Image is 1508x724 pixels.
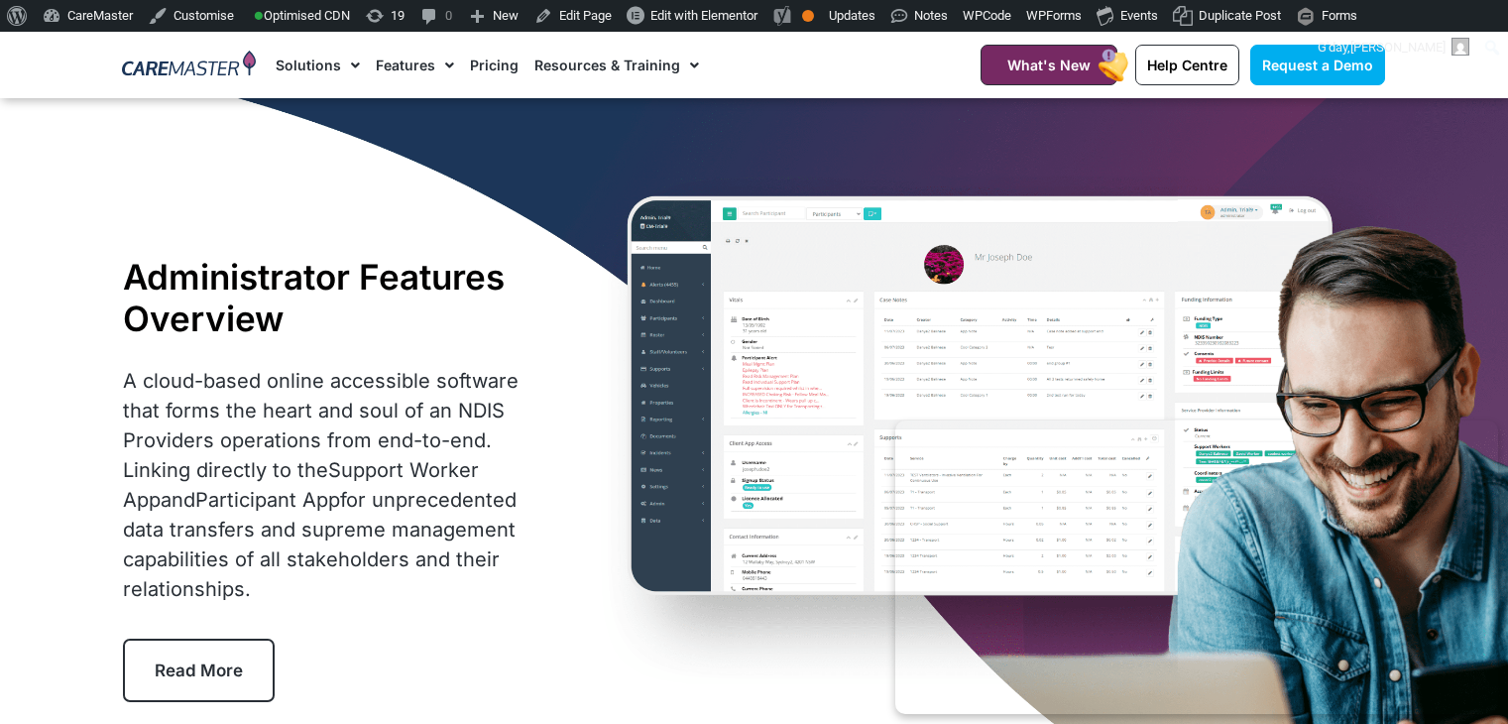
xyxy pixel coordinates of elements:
nav: Menu [276,32,932,98]
a: G'day, [1311,32,1477,63]
a: Solutions [276,32,360,98]
div: OK [802,10,814,22]
a: Resources & Training [534,32,699,98]
span: [PERSON_NAME] [1350,40,1446,55]
a: Help Centre [1135,45,1239,85]
iframe: Popup CTA [895,421,1498,714]
span: Read More [155,661,243,680]
span: Edit with Elementor [650,8,757,23]
span: Help Centre [1147,57,1227,73]
a: Participant App [195,488,340,512]
a: Read More [123,639,275,702]
h1: Administrator Features Overview [123,256,552,339]
img: CareMaster Logo [122,51,256,80]
a: What's New [981,45,1117,85]
a: Features [376,32,454,98]
span: A cloud-based online accessible software that forms the heart and soul of an NDIS Providers opera... [123,369,519,601]
a: Pricing [470,32,519,98]
span: What's New [1007,57,1091,73]
span: Request a Demo [1262,57,1373,73]
a: Request a Demo [1250,45,1385,85]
